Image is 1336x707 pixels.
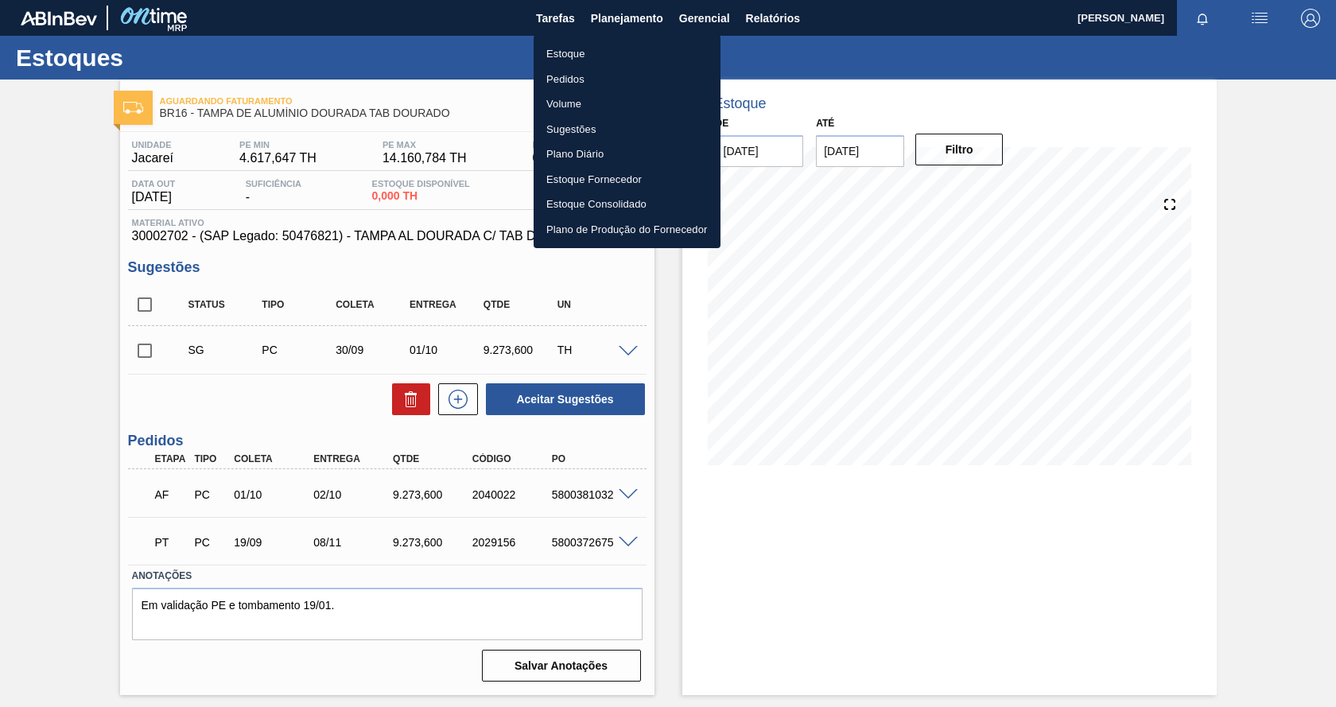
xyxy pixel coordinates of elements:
a: Estoque [534,41,720,67]
a: Estoque Fornecedor [534,167,720,192]
a: Volume [534,91,720,117]
a: Sugestões [534,117,720,142]
a: Estoque Consolidado [534,192,720,217]
a: Plano de Produção do Fornecedor [534,217,720,243]
a: Pedidos [534,67,720,92]
a: Plano Diário [534,142,720,167]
